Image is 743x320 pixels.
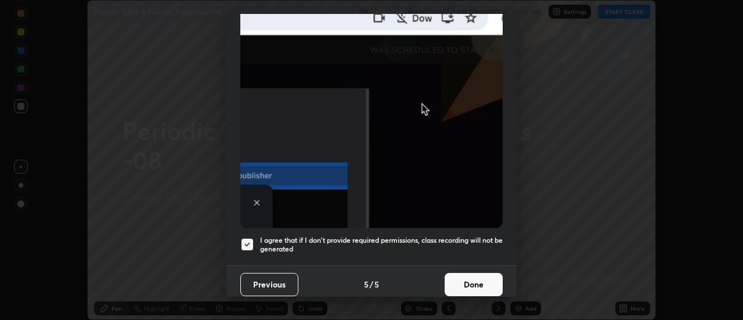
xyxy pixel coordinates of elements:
[364,278,369,290] h4: 5
[240,273,298,296] button: Previous
[445,273,503,296] button: Done
[370,278,373,290] h4: /
[260,236,503,254] h5: I agree that if I don't provide required permissions, class recording will not be generated
[374,278,379,290] h4: 5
